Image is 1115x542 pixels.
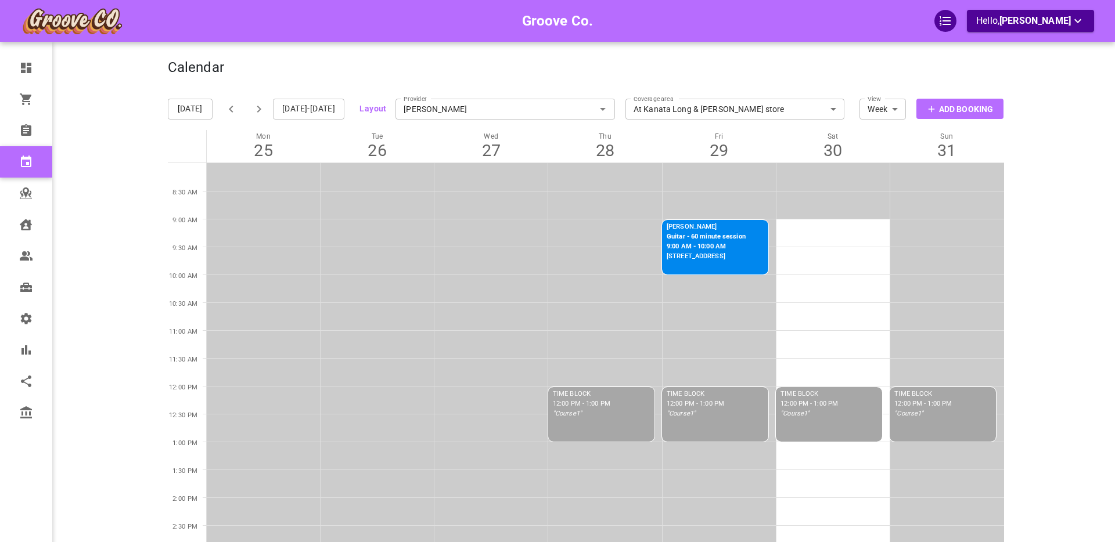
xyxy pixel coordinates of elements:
[662,140,776,161] div: 29
[894,389,952,418] p: TIME BLOCK 12:00 PM - 1:00 PM
[207,132,321,140] p: Mon
[434,132,548,140] p: Wed
[934,10,956,32] div: QuickStart Guide
[776,140,890,161] div: 30
[207,140,321,161] div: 25
[662,132,776,140] p: Fri
[595,101,611,117] button: Open
[776,132,890,140] p: Sat
[359,102,386,116] button: Layout
[168,59,224,77] h4: Calendar
[667,410,696,417] i: "Course1"
[916,99,1003,119] button: Add Booking
[548,140,662,161] div: 28
[172,495,198,503] span: 2:00 PM
[273,99,344,120] button: [DATE]-[DATE]
[890,132,1003,140] p: Sun
[859,103,906,115] div: Week
[553,410,582,417] i: "Course1"
[172,467,198,475] span: 1:30 PM
[667,389,724,418] p: TIME BLOCK 12:00 PM - 1:00 PM
[321,140,434,161] div: 26
[169,411,198,419] span: 12:30 PM
[868,90,881,103] label: View
[667,242,746,252] p: 9:00 AM - 10:00 AM
[404,90,427,103] label: Provider
[548,132,662,140] p: Thu
[21,6,123,35] img: company-logo
[434,140,548,161] div: 27
[169,384,198,391] span: 12:00 PM
[522,10,594,32] h6: Groove Co.
[939,103,993,115] p: Add Booking
[172,216,198,224] span: 9:00 AM
[976,14,1085,28] p: Hello,
[780,389,838,418] p: TIME BLOCK 12:00 PM - 1:00 PM
[967,10,1094,32] button: Hello,[PERSON_NAME]
[172,244,198,252] span: 9:30 AM
[553,389,610,418] p: TIME BLOCK 12:00 PM - 1:00 PM
[172,439,198,447] span: 1:00 PM
[780,410,810,417] i: "Course1"
[169,300,198,308] span: 10:30 AM
[168,99,213,120] button: [DATE]
[999,15,1071,26] span: [PERSON_NAME]
[894,410,923,417] i: "Course1"
[890,140,1003,161] div: 31
[625,103,845,115] div: At Kanata Long & [PERSON_NAME] store
[667,232,746,242] p: Guitar - 60 minute session
[321,132,434,140] p: Tue
[172,189,198,196] span: 8:30 AM
[634,90,674,103] label: Coverage area
[169,328,198,335] span: 11:00 AM
[667,252,746,262] p: [STREET_ADDRESS]
[169,356,198,363] span: 11:30 AM
[169,272,198,280] span: 10:00 AM
[172,523,198,530] span: 2:30 PM
[667,222,746,232] p: [PERSON_NAME]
